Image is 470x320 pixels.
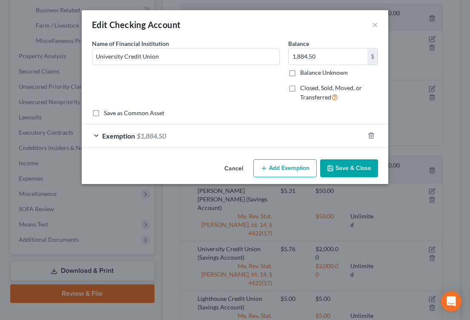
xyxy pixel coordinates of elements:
[218,160,250,177] button: Cancel
[320,159,378,177] button: Save & Close
[92,48,279,65] input: Enter name...
[102,132,135,140] span: Exemption
[372,20,378,30] button: ×
[300,84,362,101] span: Closed, Sold, Moved, or Transferred
[367,48,378,65] div: $
[300,68,348,77] label: Balance Unknown
[441,291,461,312] div: Open Intercom Messenger
[289,48,367,65] input: 0.00
[92,40,169,47] span: Name of Financial Institution
[137,132,166,140] span: $1,884.50
[104,109,164,117] label: Save as Common Asset
[92,19,181,31] div: Edit Checking Account
[288,39,309,48] label: Balance
[253,159,317,177] button: Add Exemption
